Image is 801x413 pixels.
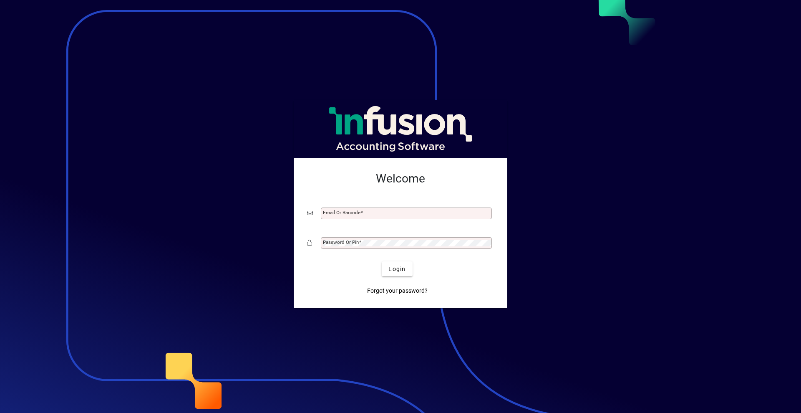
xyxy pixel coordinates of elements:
[367,286,428,295] span: Forgot your password?
[307,172,494,186] h2: Welcome
[364,283,431,298] a: Forgot your password?
[388,265,406,274] span: Login
[323,210,360,215] mat-label: Email or Barcode
[382,261,412,276] button: Login
[323,239,359,245] mat-label: Password or Pin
